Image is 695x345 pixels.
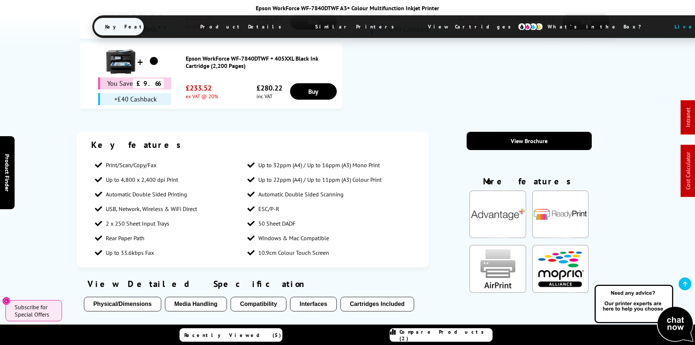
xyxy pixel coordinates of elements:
[467,132,592,150] a: View Brochure
[106,249,154,256] span: Up to 33.6kbps Fax
[184,332,281,338] span: Recently Viewed (5)
[84,278,422,290] div: View Detailed Specification
[2,297,11,305] button: Close
[470,232,526,239] a: KeyFeatureModal350
[537,18,659,35] span: What’s in the Box?
[258,220,296,227] span: 50 Sheet DADF
[84,297,161,311] button: Physical/Dimensions
[98,77,171,89] div: You Save
[92,4,603,12] div: Epson WorkForce WF-7840DTWF A3+ Colour Multifunction Inkjet Printer
[532,245,588,292] img: Mopria Certified
[258,176,382,183] span: Up to 22ppm (A4) / Up to 11ppm (A3) Colour Print
[532,232,588,239] a: KeyFeatureModal332
[417,17,529,36] span: View Cartridges
[258,205,279,212] span: ESC/P-R
[258,249,329,256] span: 10.9cm Colour Touch Screen
[470,287,526,294] a: KeyFeatureModal85
[15,303,55,318] span: Subscribe for Special Offers
[340,297,414,311] button: Cartridges Included
[304,18,409,35] span: Similar Printers
[145,52,163,70] img: Epson WorkForce WF-7840DTWF + 405XXL Black Ink Cartridge (2,200 Pages)
[593,284,695,344] img: Open Live Chat window
[390,328,493,342] a: Compare Products (2)
[470,191,526,238] img: Epson Advantage+
[518,23,543,31] img: cmyk-icon.svg
[106,220,169,227] span: 2 x 250 Sheet Input Trays
[106,47,135,76] img: Epson WorkForce WF-7840DTWF + 405XXL Black Ink Cartridge (2,200 Pages)
[290,83,337,100] a: Buy
[165,297,227,311] button: Media Handling
[106,161,157,169] span: Print/Scan/Copy/Fax
[399,329,492,342] span: Compare Products (2)
[290,297,337,311] button: Interfaces
[532,287,588,294] a: KeyFeatureModal324
[91,139,414,150] div: Key features
[106,205,197,212] span: USB, Network, Wireless & WiFi Direct
[186,93,218,100] span: ex VAT @ 20%
[94,18,181,35] span: Key Features
[258,191,344,198] span: Automatic Double Sided Scanning
[4,154,11,191] span: Product Finder
[231,297,286,311] button: Compatibility
[532,191,588,238] img: Epson ReadyPrint
[189,18,296,35] span: Product Details
[106,176,178,183] span: Up to 4,800 x 2,400 dpi Print
[186,55,339,69] a: Epson WorkForce WF-7840DTWF + 405XXL Black Ink Cartridge (2,200 Pages)
[106,191,187,198] span: Automatic Double Sided Printing
[256,93,282,100] span: inc VAT
[133,78,164,88] span: £9.66
[98,93,171,105] div: +£40 Cashback
[106,234,144,242] span: Rear Paper Path
[467,176,592,191] div: More features
[258,234,329,242] span: Windows & Mac Compatible
[470,245,526,292] img: AirPrint
[179,328,282,342] a: Recently Viewed (5)
[186,83,218,93] span: £233.52
[256,83,282,93] span: £280.22
[684,152,692,190] a: Cost Calculator
[258,161,380,169] span: Up to 32ppm (A4) / Up to 16ppm (A3) Mono Print
[684,108,692,127] a: Intranet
